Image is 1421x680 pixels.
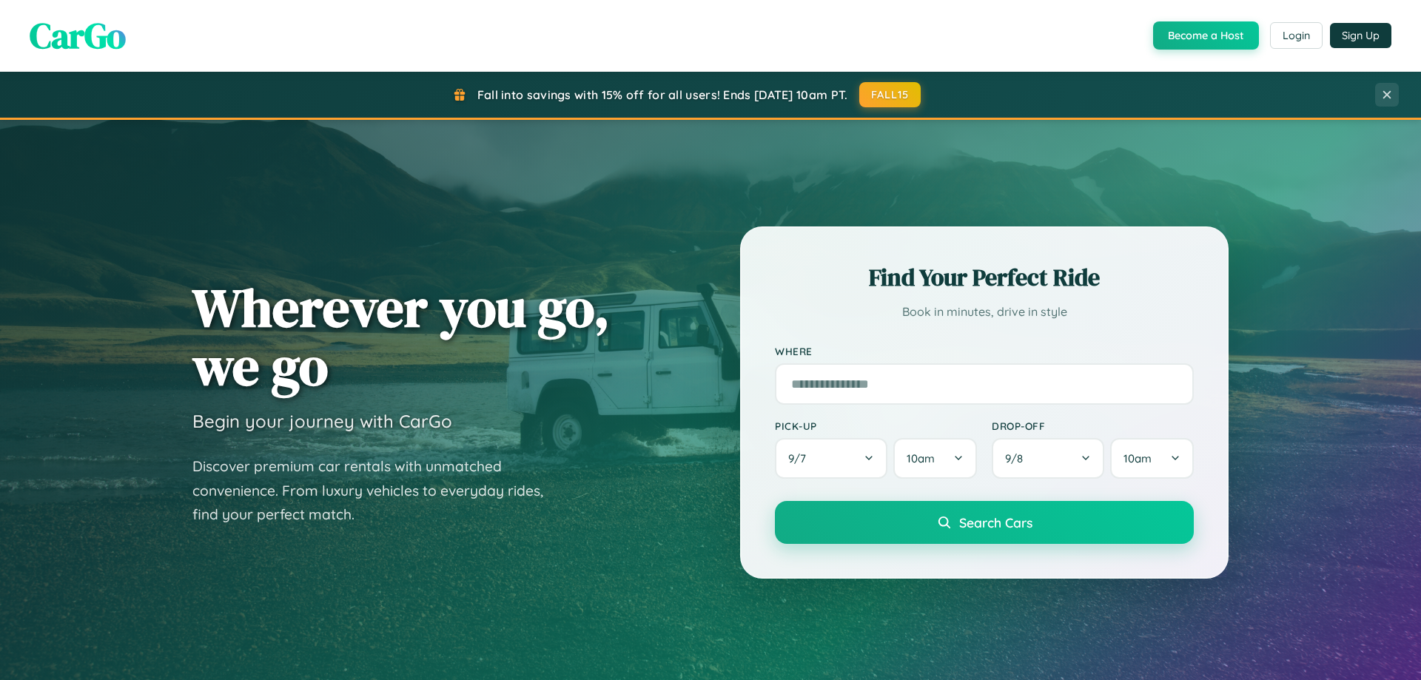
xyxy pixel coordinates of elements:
[192,454,562,527] p: Discover premium car rentals with unmatched convenience. From luxury vehicles to everyday rides, ...
[192,410,452,432] h3: Begin your journey with CarGo
[1123,451,1152,465] span: 10am
[959,514,1032,531] span: Search Cars
[788,451,813,465] span: 9 / 7
[775,501,1194,544] button: Search Cars
[30,11,126,60] span: CarGo
[775,301,1194,323] p: Book in minutes, drive in style
[992,438,1104,479] button: 9/8
[477,87,848,102] span: Fall into savings with 15% off for all users! Ends [DATE] 10am PT.
[992,420,1194,432] label: Drop-off
[192,278,610,395] h1: Wherever you go, we go
[775,420,977,432] label: Pick-up
[1270,22,1323,49] button: Login
[775,261,1194,294] h2: Find Your Perfect Ride
[775,438,887,479] button: 9/7
[1153,21,1259,50] button: Become a Host
[1110,438,1194,479] button: 10am
[907,451,935,465] span: 10am
[893,438,977,479] button: 10am
[1330,23,1391,48] button: Sign Up
[859,82,921,107] button: FALL15
[1005,451,1030,465] span: 9 / 8
[775,345,1194,357] label: Where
